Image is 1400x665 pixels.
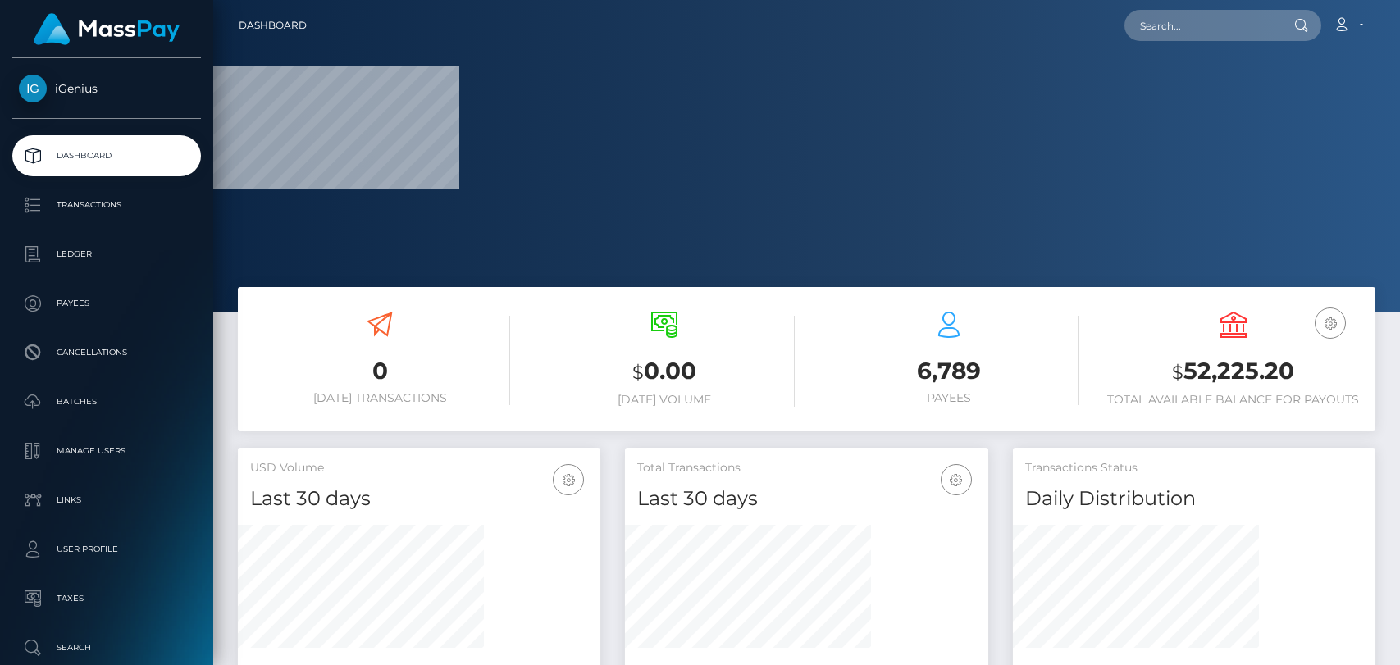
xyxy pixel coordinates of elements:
p: Manage Users [19,439,194,463]
h5: Transactions Status [1025,460,1363,476]
span: iGenius [12,81,201,96]
h4: Daily Distribution [1025,485,1363,513]
a: Ledger [12,234,201,275]
h4: Last 30 days [250,485,588,513]
p: Taxes [19,586,194,611]
a: Batches [12,381,201,422]
p: Search [19,635,194,660]
p: Dashboard [19,143,194,168]
img: iGenius [19,75,47,102]
h6: [DATE] Transactions [250,391,510,405]
a: Payees [12,283,201,324]
h3: 0 [250,355,510,387]
small: $ [1172,361,1183,384]
h3: 6,789 [819,355,1079,387]
a: Dashboard [12,135,201,176]
a: Cancellations [12,332,201,373]
h6: Total Available Balance for Payouts [1103,393,1363,407]
p: Payees [19,291,194,316]
a: Taxes [12,578,201,619]
a: Dashboard [239,8,307,43]
a: User Profile [12,529,201,570]
a: Manage Users [12,430,201,471]
h6: [DATE] Volume [535,393,795,407]
a: Transactions [12,184,201,225]
small: $ [632,361,644,384]
p: Batches [19,389,194,414]
img: MassPay Logo [34,13,180,45]
h3: 0.00 [535,355,795,389]
input: Search... [1124,10,1279,41]
h3: 52,225.20 [1103,355,1363,389]
p: Ledger [19,242,194,266]
p: Transactions [19,193,194,217]
h5: Total Transactions [637,460,975,476]
p: Cancellations [19,340,194,365]
h5: USD Volume [250,460,588,476]
p: Links [19,488,194,512]
h6: Payees [819,391,1079,405]
h4: Last 30 days [637,485,975,513]
p: User Profile [19,537,194,562]
a: Links [12,480,201,521]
